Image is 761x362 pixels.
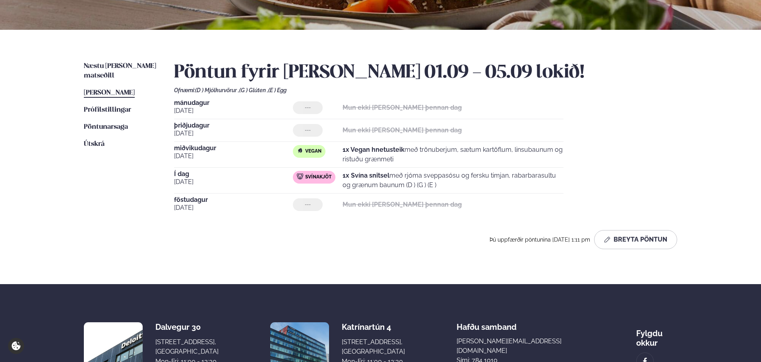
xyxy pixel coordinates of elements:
span: Pöntunarsaga [84,124,128,130]
span: [DATE] [174,203,293,213]
span: Næstu [PERSON_NAME] matseðill [84,63,156,79]
span: (G ) Glúten , [239,87,268,93]
a: Prófílstillingar [84,105,131,115]
strong: Mun ekki [PERSON_NAME] þennan dag [343,201,462,208]
span: --- [305,201,311,208]
span: [DATE] [174,129,293,138]
strong: 1x Vegan hnetusteik [343,146,405,153]
span: --- [305,127,311,134]
button: Breyta Pöntun [594,230,677,249]
span: mánudagur [174,100,293,106]
div: Dalvegur 30 [155,322,219,332]
span: Útskrá [84,141,105,147]
a: [PERSON_NAME][EMAIL_ADDRESS][DOMAIN_NAME] [457,337,585,356]
span: [DATE] [174,177,293,187]
img: pork.svg [297,173,303,180]
span: (D ) Mjólkurvörur , [195,87,239,93]
img: Vegan.svg [297,147,303,154]
span: þriðjudagur [174,122,293,129]
span: --- [305,105,311,111]
div: [STREET_ADDRESS], [GEOGRAPHIC_DATA] [155,337,219,356]
a: [PERSON_NAME] [84,88,135,98]
strong: Mun ekki [PERSON_NAME] þennan dag [343,126,462,134]
span: föstudagur [174,197,293,203]
a: Pöntunarsaga [84,122,128,132]
strong: 1x Svína snitsel [343,172,389,179]
div: Katrínartún 4 [342,322,405,332]
span: Hafðu samband [457,316,517,332]
strong: Mun ekki [PERSON_NAME] þennan dag [343,104,462,111]
span: Í dag [174,171,293,177]
div: [STREET_ADDRESS], [GEOGRAPHIC_DATA] [342,337,405,356]
a: Útskrá [84,139,105,149]
span: (E ) Egg [268,87,287,93]
p: með trönuberjum, sætum kartöflum, linsubaunum og ristuðu grænmeti [343,145,563,164]
span: Prófílstillingar [84,106,131,113]
div: Fylgdu okkur [636,322,677,348]
div: Ofnæmi: [174,87,677,93]
span: miðvikudagur [174,145,293,151]
h2: Pöntun fyrir [PERSON_NAME] 01.09 - 05.09 lokið! [174,62,677,84]
p: með rjóma sveppasósu og fersku timjan, rabarbarasultu og grænum baunum (D ) (G ) (E ) [343,171,563,190]
a: Næstu [PERSON_NAME] matseðill [84,62,158,81]
span: Þú uppfærðir pöntunina [DATE] 1:11 pm [490,236,591,243]
span: Svínakjöt [305,174,331,180]
span: [DATE] [174,151,293,161]
span: Vegan [305,148,321,155]
span: [DATE] [174,106,293,116]
a: Cookie settings [8,338,24,354]
span: [PERSON_NAME] [84,89,135,96]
